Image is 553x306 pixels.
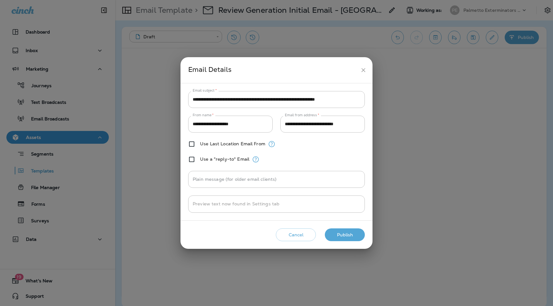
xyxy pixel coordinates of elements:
label: Use a "reply-to" Email [200,157,249,162]
label: Email subject [193,88,217,93]
label: Use Last Location Email From [200,141,265,146]
div: Email Details [188,64,357,76]
button: close [357,64,369,76]
button: Cancel [276,228,316,241]
label: From name [193,113,214,118]
label: Email from address [285,113,319,118]
button: Publish [325,228,365,241]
